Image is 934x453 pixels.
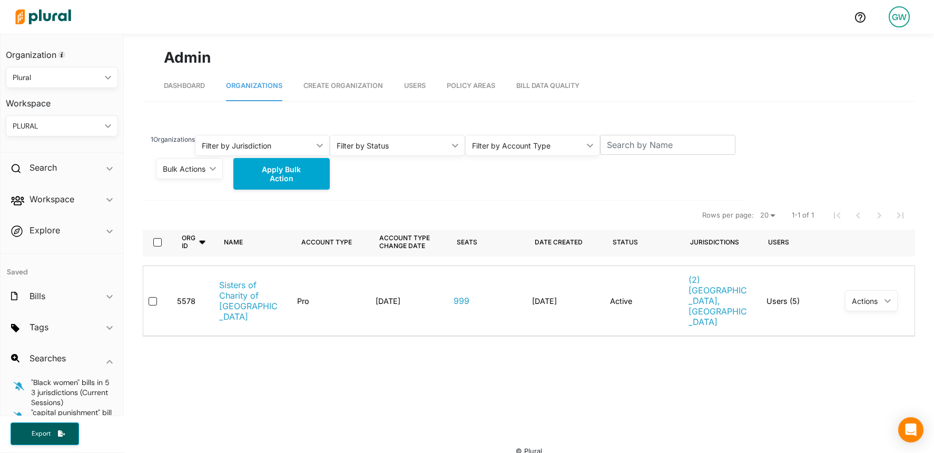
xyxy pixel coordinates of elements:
div: Filter by Jurisdiction [202,140,313,151]
span: Dashboard [164,82,205,90]
button: Apply Bulk Action [233,158,330,190]
div: Users [768,238,789,246]
div: Users [768,227,789,257]
div: Seats [457,227,477,257]
div: Plural [13,72,101,83]
div: Actions [852,297,880,306]
a: "capital punishment" bills in 53 jurisdictions (Current Sessions) [30,408,113,438]
span: 1-1 of 1 [792,210,814,221]
a: GW [880,2,918,32]
div: Users (5) [758,274,837,327]
h2: Explore [30,224,60,236]
div: Active [610,297,632,306]
span: Organizations [226,82,282,90]
div: Seats [457,238,477,246]
a: "Black women" bills in 53 jurisdictions (Current Sessions) [30,378,113,408]
div: [DATE] [532,297,557,306]
a: Policy Areas [447,71,495,101]
div: Open Intercom Messenger [898,417,923,442]
input: Search by Name [600,135,735,155]
div: Filter by Account Type [472,140,583,151]
div: Tooltip anchor [57,50,66,60]
a: Bill Data Quality [516,71,579,101]
div: Status [613,238,638,246]
span: Bill Data Quality [516,82,579,90]
div: Account Type Change Date [379,227,440,257]
h3: Workspace [6,88,118,111]
button: Last Page [890,205,911,226]
div: Account Type [301,227,361,257]
div: Bulk Actions [163,163,205,174]
div: GW [889,6,910,27]
div: Org ID [182,227,207,257]
div: Name [224,238,243,246]
div: Pro [297,297,309,306]
div: Status [613,227,647,257]
button: Next Page [869,205,890,226]
a: Create Organization [303,71,383,101]
div: PLURAL [13,121,101,132]
a: (2) [GEOGRAPHIC_DATA], [GEOGRAPHIC_DATA] [689,274,750,327]
a: Dashboard [164,71,205,101]
h2: Search [30,162,57,173]
h2: Bills [30,290,45,302]
input: select-row-5578 [149,297,157,306]
span: Policy Areas [447,82,495,90]
button: Export [11,422,79,445]
h1: Admin [164,46,894,68]
h4: Saved [1,254,123,280]
div: [DATE] [376,297,400,306]
span: Users [404,82,426,90]
span: "Black women" bills in 53 jurisdictions (Current Sessions) [31,378,110,407]
a: Organizations [226,71,282,101]
div: Jurisdictions [690,227,739,257]
div: Account Type Change Date [379,234,431,250]
div: Date Created [535,227,592,257]
h2: Workspace [30,193,74,205]
h2: Searches [30,352,66,364]
a: Sisters of Charity of [GEOGRAPHIC_DATA] [219,280,281,322]
div: Filter by Status [337,140,448,151]
h2: Tags [30,321,48,333]
span: Rows per page: [702,210,754,221]
div: Jurisdictions [690,238,739,246]
a: 999 [454,296,469,306]
div: 5578 [177,297,195,306]
div: Date Created [535,238,583,246]
input: select-all-rows [153,238,162,247]
div: Name [224,227,252,257]
div: Account Type [301,238,352,246]
h3: Organization [6,40,118,63]
span: Export [24,429,58,438]
div: 1 Organizations [151,135,195,156]
button: Previous Page [848,205,869,226]
span: Create Organization [303,82,383,90]
div: Org ID [182,234,198,250]
button: First Page [827,205,848,226]
a: Users [404,71,426,101]
span: "capital punishment" bills in 53 jurisdictions (Current Sessions) [31,408,112,437]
